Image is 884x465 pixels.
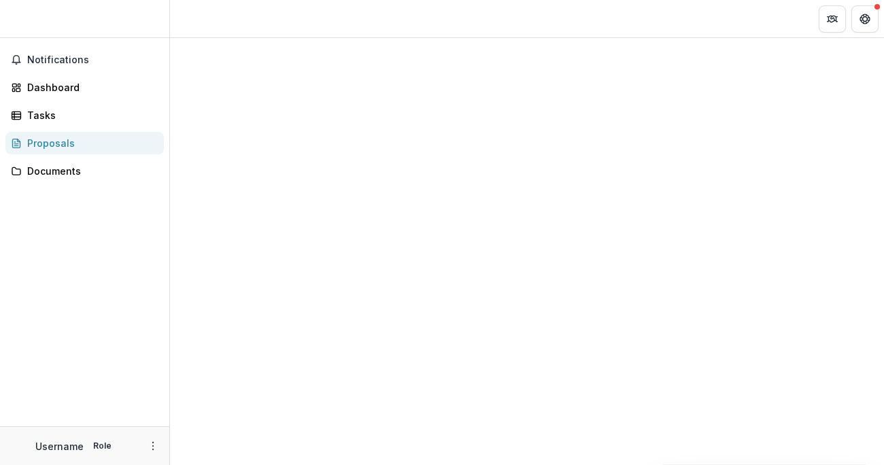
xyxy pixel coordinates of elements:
[5,104,164,126] a: Tasks
[89,440,116,452] p: Role
[27,136,153,150] div: Proposals
[5,160,164,182] a: Documents
[851,5,879,33] button: Get Help
[35,439,84,453] p: Username
[819,5,846,33] button: Partners
[5,49,164,71] button: Notifications
[27,80,153,94] div: Dashboard
[27,108,153,122] div: Tasks
[27,164,153,178] div: Documents
[145,438,161,454] button: More
[5,132,164,154] a: Proposals
[5,76,164,99] a: Dashboard
[27,54,158,66] span: Notifications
